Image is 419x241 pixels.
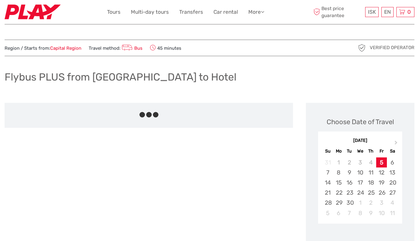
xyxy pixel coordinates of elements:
div: Choose Sunday, September 28th, 2025 [322,198,333,208]
div: Choose Wednesday, September 17th, 2025 [355,178,365,188]
div: Choose Wednesday, September 10th, 2025 [355,167,365,178]
div: Choose Thursday, September 11th, 2025 [365,167,376,178]
div: Choose Saturday, September 20th, 2025 [387,178,398,188]
div: Choose Monday, September 29th, 2025 [333,198,344,208]
div: Choose Wednesday, September 24th, 2025 [355,188,365,198]
div: Choose Friday, September 26th, 2025 [376,188,387,198]
a: Capital Region [50,45,81,51]
div: Choose Sunday, October 5th, 2025 [322,208,333,218]
div: Choose Friday, September 5th, 2025 [376,157,387,167]
div: Choose Saturday, October 4th, 2025 [387,198,398,208]
div: Tu [344,147,355,155]
div: [DATE] [318,138,402,144]
div: Not available Tuesday, September 2nd, 2025 [344,157,355,167]
a: Multi-day tours [131,8,169,16]
div: Choose Wednesday, October 1st, 2025 [355,198,365,208]
a: Car rental [213,8,238,16]
span: Best price guarantee [312,5,364,19]
div: Th [365,147,376,155]
div: month 2025-09 [320,157,400,218]
div: Choose Monday, September 8th, 2025 [333,167,344,178]
div: EN [381,7,394,17]
div: Choose Saturday, September 13th, 2025 [387,167,398,178]
span: 0 [406,9,412,15]
div: Choose Tuesday, October 7th, 2025 [344,208,355,218]
div: Choose Saturday, September 6th, 2025 [387,157,398,167]
div: Not available Monday, September 1st, 2025 [333,157,344,167]
div: Choose Sunday, September 14th, 2025 [322,178,333,188]
div: Not available Thursday, September 4th, 2025 [365,157,376,167]
div: Not available Sunday, August 31st, 2025 [322,157,333,167]
a: Transfers [179,8,203,16]
div: Choose Saturday, September 27th, 2025 [387,188,398,198]
div: Choose Saturday, October 11th, 2025 [387,208,398,218]
span: Verified Operator [370,45,414,51]
span: ISK [368,9,376,15]
a: More [248,8,264,16]
div: Choose Tuesday, September 30th, 2025 [344,198,355,208]
div: Choose Thursday, September 18th, 2025 [365,178,376,188]
button: Next Month [392,139,402,149]
div: Choose Thursday, October 9th, 2025 [365,208,376,218]
img: verified_operator_grey_128.png [357,43,367,53]
div: Su [322,147,333,155]
div: Choose Date of Travel [327,117,394,127]
div: Choose Friday, September 19th, 2025 [376,178,387,188]
div: Choose Monday, September 15th, 2025 [333,178,344,188]
div: Choose Tuesday, September 9th, 2025 [344,167,355,178]
div: Choose Friday, October 10th, 2025 [376,208,387,218]
div: Mo [333,147,344,155]
div: Choose Tuesday, September 16th, 2025 [344,178,355,188]
span: Travel method: [89,44,143,52]
div: Choose Sunday, September 7th, 2025 [322,167,333,178]
div: Not available Wednesday, September 3rd, 2025 [355,157,365,167]
div: Choose Friday, October 3rd, 2025 [376,198,387,208]
span: 45 minutes [150,44,181,52]
img: Fly Play [5,5,61,20]
div: We [355,147,365,155]
div: Choose Wednesday, October 8th, 2025 [355,208,365,218]
span: Region / Starts from: [5,45,81,52]
div: Choose Tuesday, September 23rd, 2025 [344,188,355,198]
div: Choose Sunday, September 21st, 2025 [322,188,333,198]
div: Fr [376,147,387,155]
div: Choose Monday, October 6th, 2025 [333,208,344,218]
a: Tours [107,8,121,16]
div: Choose Friday, September 12th, 2025 [376,167,387,178]
div: Choose Monday, September 22nd, 2025 [333,188,344,198]
h1: Flybus PLUS from [GEOGRAPHIC_DATA] to Hotel [5,71,236,83]
a: Bus [121,45,143,51]
div: Sa [387,147,398,155]
div: Choose Thursday, September 25th, 2025 [365,188,376,198]
div: Choose Thursday, October 2nd, 2025 [365,198,376,208]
